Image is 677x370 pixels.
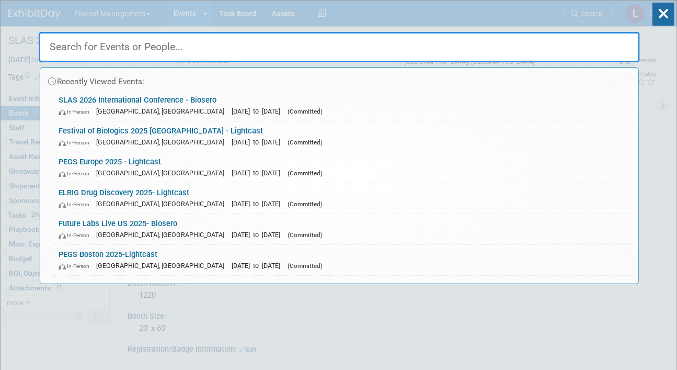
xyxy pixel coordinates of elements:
[96,200,230,208] span: [GEOGRAPHIC_DATA], [GEOGRAPHIC_DATA]
[96,169,230,177] span: [GEOGRAPHIC_DATA], [GEOGRAPHIC_DATA]
[53,183,633,214] a: ELRIG Drug Discovery 2025- Lightcast In-Person [GEOGRAPHIC_DATA], [GEOGRAPHIC_DATA] [DATE] to [DA...
[232,231,285,239] span: [DATE] to [DATE]
[288,200,323,208] span: (Committed)
[53,152,633,183] a: PEGS Europe 2025 - Lightcast In-Person [GEOGRAPHIC_DATA], [GEOGRAPHIC_DATA] [DATE] to [DATE] (Com...
[45,68,633,91] div: Recently Viewed Events:
[59,170,94,177] span: In-Person
[232,138,285,146] span: [DATE] to [DATE]
[288,262,323,270] span: (Committed)
[232,262,285,270] span: [DATE] to [DATE]
[232,107,285,115] span: [DATE] to [DATE]
[53,214,633,244] a: Future Labs Live US 2025- Biosero In-Person [GEOGRAPHIC_DATA], [GEOGRAPHIC_DATA] [DATE] to [DATE]...
[288,170,323,177] span: (Committed)
[96,231,230,239] span: [GEOGRAPHIC_DATA], [GEOGRAPHIC_DATA]
[39,32,640,62] input: Search for Events or People...
[232,169,285,177] span: [DATE] to [DATE]
[59,201,94,208] span: In-Person
[59,232,94,239] span: In-Person
[59,108,94,115] span: In-Person
[53,245,633,275] a: PEGS Boston 2025-Lightcast In-Person [GEOGRAPHIC_DATA], [GEOGRAPHIC_DATA] [DATE] to [DATE] (Commi...
[288,139,323,146] span: (Committed)
[59,263,94,270] span: In-Person
[53,91,633,121] a: SLAS 2026 International Conference - Biosero In-Person [GEOGRAPHIC_DATA], [GEOGRAPHIC_DATA] [DATE...
[232,200,285,208] span: [DATE] to [DATE]
[96,138,230,146] span: [GEOGRAPHIC_DATA], [GEOGRAPHIC_DATA]
[59,139,94,146] span: In-Person
[288,231,323,239] span: (Committed)
[96,107,230,115] span: [GEOGRAPHIC_DATA], [GEOGRAPHIC_DATA]
[96,262,230,270] span: [GEOGRAPHIC_DATA], [GEOGRAPHIC_DATA]
[53,121,633,152] a: Festival of Biologics 2025 [GEOGRAPHIC_DATA] - Lightcast In-Person [GEOGRAPHIC_DATA], [GEOGRAPHIC...
[288,108,323,115] span: (Committed)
